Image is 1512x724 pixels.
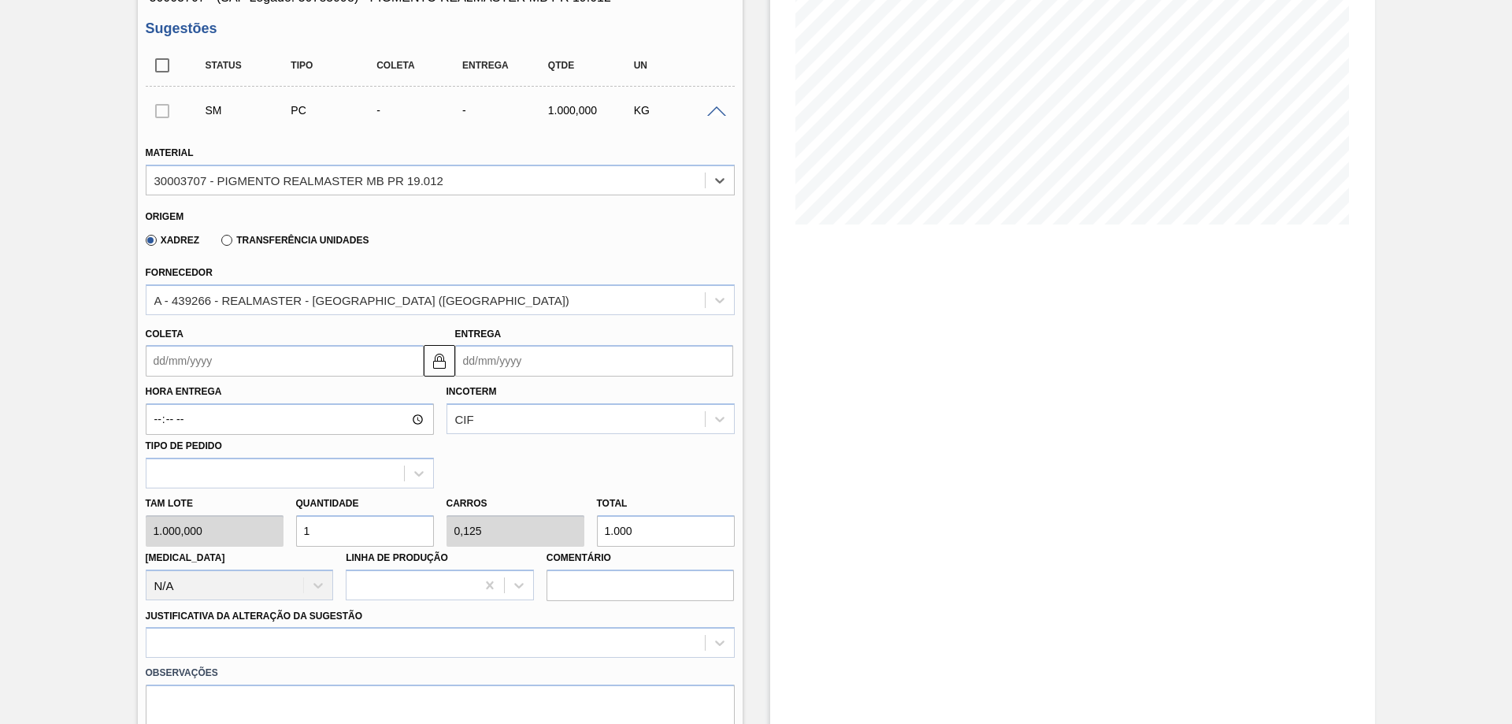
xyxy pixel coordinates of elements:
img: locked [430,351,449,370]
label: [MEDICAL_DATA] [146,552,225,563]
div: UN [630,60,725,71]
label: Observações [146,662,735,685]
div: 30003707 - PIGMENTO REALMASTER MB PR 19.012 [154,173,443,187]
label: Linha de Produção [346,552,448,563]
button: locked [424,345,455,377]
label: Total [597,498,628,509]
div: Sugestão Manual [202,104,297,117]
label: Fornecedor [146,267,213,278]
div: CIF [455,413,474,426]
div: KG [630,104,725,117]
label: Material [146,147,194,158]
label: Coleta [146,329,183,340]
div: 1.000,000 [544,104,639,117]
label: Justificativa da Alteração da Sugestão [146,611,363,622]
div: Status [202,60,297,71]
div: Coleta [372,60,468,71]
div: - [372,104,468,117]
div: Pedido de Compra [287,104,382,117]
label: Tipo de pedido [146,440,222,451]
div: Qtde [544,60,639,71]
label: Hora Entrega [146,381,434,403]
label: Transferência Unidades [221,235,369,246]
label: Tam lote [146,492,283,515]
label: Origem [146,211,184,222]
input: dd/mm/yyyy [455,345,733,377]
div: - [458,104,554,117]
label: Incoterm [447,386,497,397]
label: Xadrez [146,235,200,246]
label: Carros [447,498,487,509]
div: Entrega [458,60,554,71]
label: Quantidade [296,498,359,509]
label: Entrega [455,329,502,340]
h3: Sugestões [146,20,735,37]
div: A - 439266 - REALMASTER - [GEOGRAPHIC_DATA] ([GEOGRAPHIC_DATA]) [154,293,569,306]
div: Tipo [287,60,382,71]
input: dd/mm/yyyy [146,345,424,377]
label: Comentário [547,547,735,570]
